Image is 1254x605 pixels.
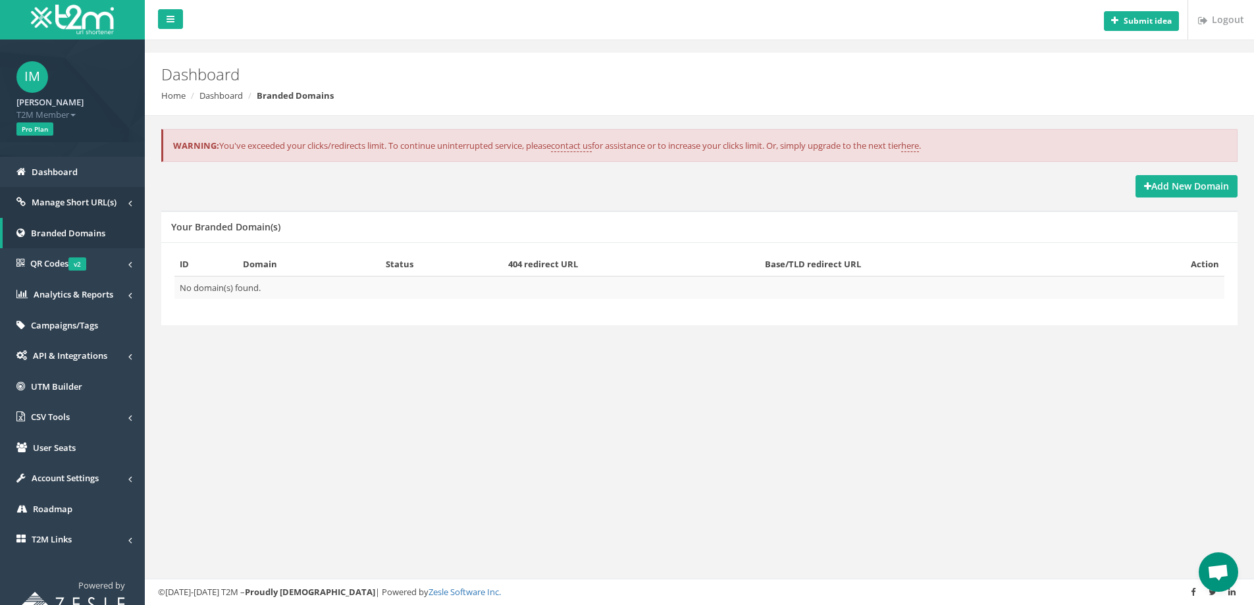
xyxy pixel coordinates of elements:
[1136,175,1238,197] a: Add New Domain
[901,140,919,152] a: here
[16,122,53,136] span: Pro Plan
[32,472,99,484] span: Account Settings
[551,140,592,152] a: contact us
[161,129,1238,163] div: You've exceeded your clicks/redirects limit. To continue uninterrupted service, please for assist...
[16,96,84,108] strong: [PERSON_NAME]
[238,253,380,276] th: Domain
[161,90,186,101] a: Home
[16,61,48,93] span: IM
[257,90,334,101] strong: Branded Domains
[1104,11,1179,31] button: Submit idea
[245,586,375,598] strong: Proudly [DEMOGRAPHIC_DATA]
[760,253,1101,276] th: Base/TLD redirect URL
[171,222,280,232] h5: Your Branded Domain(s)
[33,442,76,454] span: User Seats
[33,350,107,361] span: API & Integrations
[68,257,86,271] span: v2
[31,411,70,423] span: CSV Tools
[31,5,114,34] img: T2M
[30,257,86,269] span: QR Codes
[32,166,78,178] span: Dashboard
[199,90,243,101] a: Dashboard
[174,253,238,276] th: ID
[31,381,82,392] span: UTM Builder
[1199,552,1238,592] div: Open chat
[33,503,72,515] span: Roadmap
[1124,15,1172,26] b: Submit idea
[503,253,760,276] th: 404 redirect URL
[1100,253,1224,276] th: Action
[34,288,113,300] span: Analytics & Reports
[32,196,117,208] span: Manage Short URL(s)
[31,227,105,239] span: Branded Domains
[16,109,128,121] span: T2M Member
[78,579,125,591] span: Powered by
[1144,180,1229,192] strong: Add New Domain
[173,140,219,151] b: WARNING:
[161,66,1055,83] h2: Dashboard
[174,276,1224,299] td: No domain(s) found.
[32,533,72,545] span: T2M Links
[158,586,1241,598] div: ©[DATE]-[DATE] T2M – | Powered by
[31,319,98,331] span: Campaigns/Tags
[380,253,502,276] th: Status
[429,586,501,598] a: Zesle Software Inc.
[16,93,128,120] a: [PERSON_NAME] T2M Member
